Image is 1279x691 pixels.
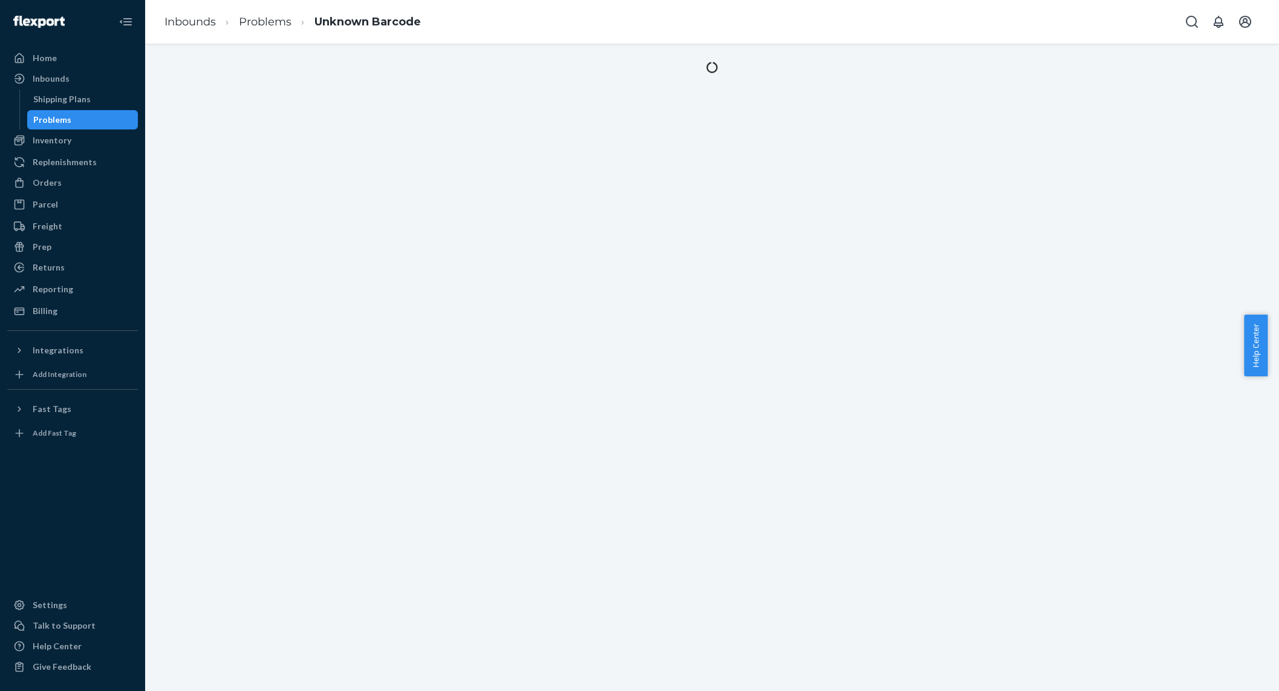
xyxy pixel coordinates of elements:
[155,4,431,40] ol: breadcrumbs
[7,258,138,277] a: Returns
[164,15,216,28] a: Inbounds
[33,177,62,189] div: Orders
[33,198,58,211] div: Parcel
[7,616,138,635] a: Talk to Support
[7,595,138,615] a: Settings
[27,90,138,109] a: Shipping Plans
[33,241,51,253] div: Prep
[33,344,83,356] div: Integrations
[1233,10,1257,34] button: Open account menu
[7,341,138,360] button: Integrations
[7,173,138,192] a: Orders
[33,620,96,632] div: Talk to Support
[1244,315,1268,376] button: Help Center
[7,152,138,172] a: Replenishments
[7,131,138,150] a: Inventory
[33,305,57,317] div: Billing
[33,134,71,146] div: Inventory
[33,428,76,438] div: Add Fast Tag
[27,110,138,129] a: Problems
[7,637,138,656] a: Help Center
[7,195,138,214] a: Parcel
[7,424,138,443] a: Add Fast Tag
[33,640,82,652] div: Help Center
[33,283,73,295] div: Reporting
[33,661,91,673] div: Give Feedback
[7,237,138,257] a: Prep
[7,399,138,419] button: Fast Tags
[33,369,86,379] div: Add Integration
[7,657,138,676] button: Give Feedback
[33,220,62,232] div: Freight
[33,599,67,611] div: Settings
[7,69,138,88] a: Inbounds
[7,365,138,384] a: Add Integration
[33,156,97,168] div: Replenishments
[7,217,138,236] a: Freight
[1180,10,1204,34] button: Open Search Box
[1206,10,1231,34] button: Open notifications
[7,48,138,68] a: Home
[239,15,291,28] a: Problems
[33,73,70,85] div: Inbounds
[114,10,138,34] button: Close Navigation
[314,15,421,28] a: Unknown Barcode
[33,261,65,273] div: Returns
[33,52,57,64] div: Home
[33,93,91,105] div: Shipping Plans
[33,114,71,126] div: Problems
[7,301,138,321] a: Billing
[7,280,138,299] a: Reporting
[13,16,65,28] img: Flexport logo
[33,403,71,415] div: Fast Tags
